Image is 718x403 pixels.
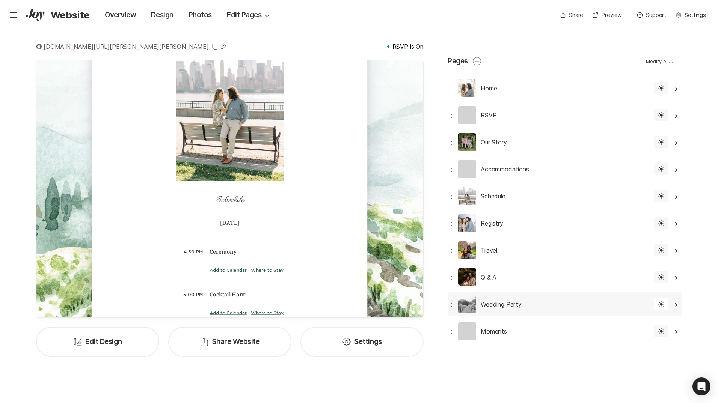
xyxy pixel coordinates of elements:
[671,9,710,21] a: Settings
[300,346,346,358] button: Where to Stay
[387,42,424,51] a: RSVP is On
[36,60,423,318] iframe: /spencer-and-christine?ctx=adminGuestSitePreview&feature.enableInlineEditing=true&feature.enablel...
[242,287,294,299] button: Add to Calendar
[481,111,496,120] p: RSVP
[168,327,291,357] button: Share Website
[481,138,507,147] p: Our Story
[632,9,671,21] button: Support
[481,246,497,255] p: Travel
[242,346,294,358] button: Add to Calendar
[300,348,346,357] a: Where to Stay
[646,58,673,65] p: Modify All…
[44,42,209,51] p: [DOMAIN_NAME][URL][PERSON_NAME][PERSON_NAME]
[144,222,397,232] p: [DATE]
[481,165,529,174] p: Accommodations
[481,273,496,282] p: Q & A
[36,327,159,357] a: Edit Design
[481,327,507,336] p: Moments
[227,10,272,20] div: Edit Pages
[692,377,710,395] div: Open Intercom Messenger
[448,56,468,66] p: Pages
[242,322,397,332] p: Cocktail Hour
[189,10,212,20] div: Photos
[206,263,233,271] p: 4:30 PM
[481,300,522,309] p: Wedding Party
[105,10,136,20] div: Overview
[300,327,424,357] a: Settings
[481,219,503,228] p: Registry
[481,84,497,93] p: Home
[300,287,346,299] button: Where to Stay
[151,10,173,20] div: Design
[588,9,626,21] a: Preview
[392,42,424,51] p: RSVP is On
[51,9,90,21] p: Website
[555,9,588,21] button: Share
[250,187,290,204] p: Schedule
[300,288,346,297] a: Where to Stay
[242,262,397,272] p: Ceremony
[205,323,233,331] p: 5:00 PM
[481,192,505,201] p: Schedule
